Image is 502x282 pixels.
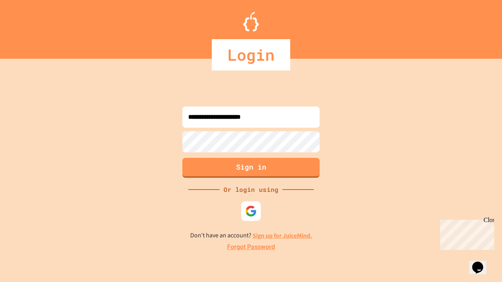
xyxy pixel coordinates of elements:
div: Login [212,39,290,70]
img: Logo.svg [243,12,259,31]
button: Sign in [182,158,320,178]
iframe: chat widget [437,217,494,250]
div: Chat with us now!Close [3,3,54,50]
img: google-icon.svg [245,205,257,217]
a: Forgot Password [227,242,275,252]
a: Sign up for JuiceMind. [253,231,312,240]
iframe: chat widget [469,251,494,274]
div: Or login using [220,185,282,194]
p: Don't have an account? [190,231,312,240]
